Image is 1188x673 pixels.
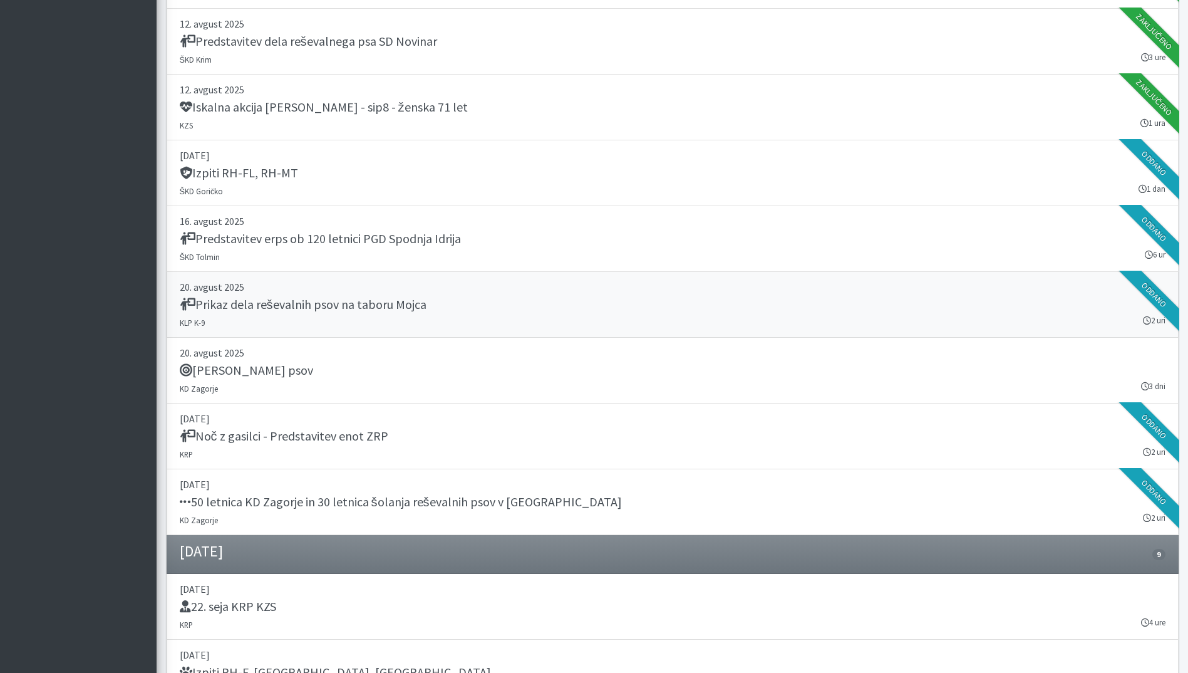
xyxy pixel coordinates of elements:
p: [DATE] [180,411,1165,426]
a: [DATE] Noč z gasilci - Predstavitev enot ZRP KRP 2 uri Oddano [167,404,1179,469]
h5: 50 letnica KD Zagorje in 30 letnica šolanja reševalnih psov v [GEOGRAPHIC_DATA] [180,494,622,509]
a: 20. avgust 2025 [PERSON_NAME] psov KD Zagorje 3 dni [167,338,1179,404]
a: 12. avgust 2025 Iskalna akcija [PERSON_NAME] - sip8 - ženska 71 let KZS 1 ura Zaključeno [167,75,1179,140]
small: ŠKD Krim [180,55,212,65]
small: ŠKD Goričko [180,186,224,196]
a: 20. avgust 2025 Prikaz dela reševalnih psov na taboru Mojca KLP K-9 2 uri Oddano [167,272,1179,338]
p: 16. avgust 2025 [180,214,1165,229]
h5: Iskalna akcija [PERSON_NAME] - sip8 - ženska 71 let [180,100,468,115]
a: [DATE] 22. seja KRP KZS KRP 4 ure [167,574,1179,640]
h5: Noč z gasilci - Predstavitev enot ZRP [180,429,388,444]
h5: Predstavitev dela reševalnega psa SD Novinar [180,34,437,49]
p: [DATE] [180,582,1165,597]
small: KD Zagorje [180,515,218,525]
small: KRP [180,620,193,630]
a: 16. avgust 2025 Predstavitev erps ob 120 letnici PGD Spodnja Idrija ŠKD Tolmin 6 ur Oddano [167,206,1179,272]
small: 4 ure [1141,617,1165,629]
h4: [DATE] [180,543,223,561]
h5: [PERSON_NAME] psov [180,363,313,378]
a: [DATE] 50 letnica KD Zagorje in 30 letnica šolanja reševalnih psov v [GEOGRAPHIC_DATA] KD Zagorje... [167,469,1179,535]
p: [DATE] [180,477,1165,492]
small: KRP [180,449,193,459]
small: ŠKD Tolmin [180,252,220,262]
h5: Izpiti RH-FL, RH-MT [180,165,298,180]
a: 12. avgust 2025 Predstavitev dela reševalnega psa SD Novinar ŠKD Krim 3 ure Zaključeno [167,9,1179,75]
p: [DATE] [180,647,1165,662]
h5: 22. seja KRP KZS [180,599,276,614]
p: [DATE] [180,148,1165,163]
p: 12. avgust 2025 [180,16,1165,31]
p: 12. avgust 2025 [180,82,1165,97]
small: 3 dni [1141,380,1165,392]
h5: Prikaz dela reševalnih psov na taboru Mojca [180,297,426,312]
p: 20. avgust 2025 [180,345,1165,360]
p: 20. avgust 2025 [180,279,1165,295]
small: KZS [180,120,193,130]
h5: Predstavitev erps ob 120 letnici PGD Spodnja Idrija [180,231,461,246]
a: [DATE] Izpiti RH-FL, RH-MT ŠKD Goričko 1 dan Oddano [167,140,1179,206]
small: KLP K-9 [180,318,205,328]
small: KD Zagorje [180,383,218,394]
span: 9 [1152,549,1165,560]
